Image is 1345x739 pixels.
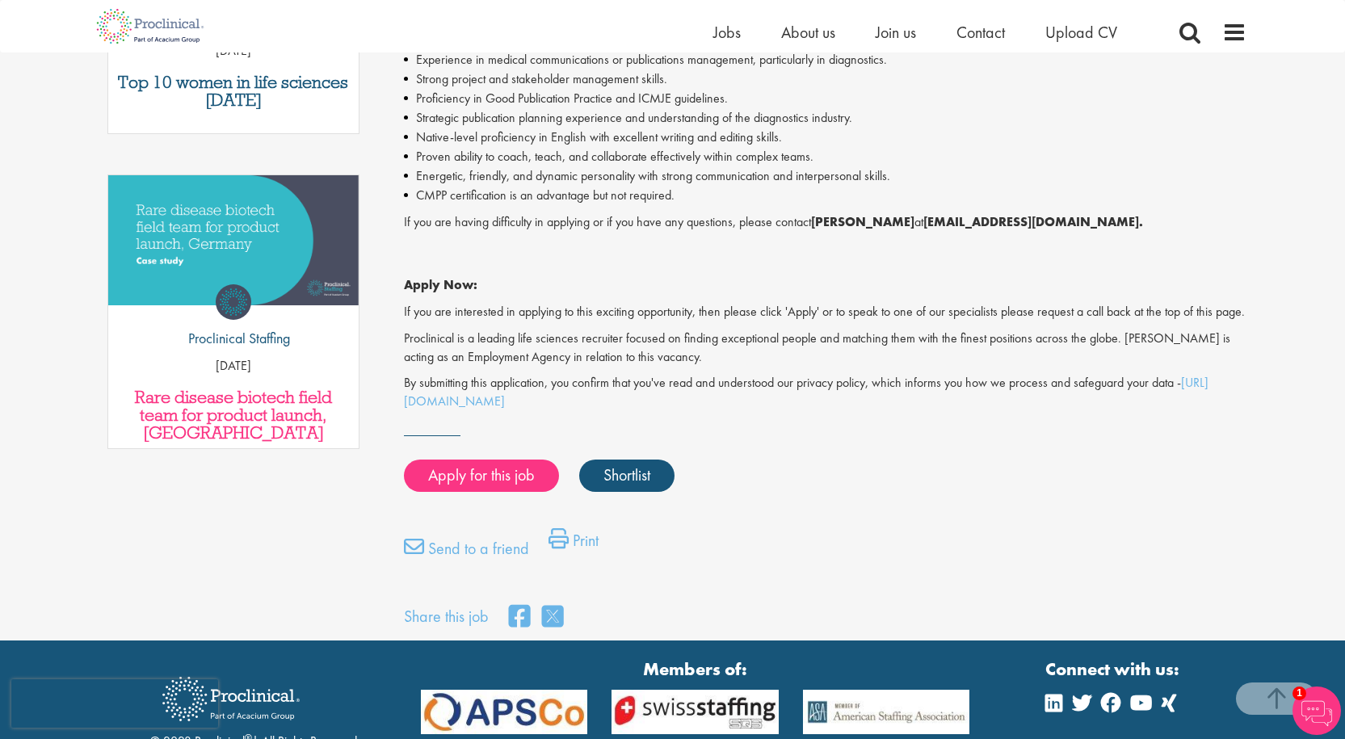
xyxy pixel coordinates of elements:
li: Experience in medical communications or publications management, particularly in diagnostics. [404,50,1246,69]
strong: Connect with us: [1045,657,1183,682]
a: Link to a post [108,175,359,318]
iframe: reCAPTCHA [11,679,218,728]
a: Contact [956,22,1005,43]
a: [URL][DOMAIN_NAME] [404,374,1208,409]
a: Proclinical Staffing Proclinical Staffing [176,284,290,357]
li: Native-level proficiency in English with excellent writing and editing skills. [404,128,1246,147]
a: Rare disease biotech field team for product launch, [GEOGRAPHIC_DATA] [116,388,351,442]
a: Print [549,528,599,561]
strong: Members of: [421,657,970,682]
img: APSCo [409,690,600,734]
li: Strong project and stakeholder management skills. [404,69,1246,89]
strong: Apply Now: [404,276,477,293]
a: Send to a friend [404,536,529,569]
img: APSCo [599,690,791,734]
p: Proclinical Staffing [176,328,290,349]
img: Proclinical Staffing [216,284,251,320]
a: Upload CV [1045,22,1117,43]
label: Share this job [404,605,489,628]
strong: [PERSON_NAME] [811,213,914,230]
li: Proven ability to coach, teach, and collaborate effectively within complex teams. [404,147,1246,166]
img: Proclinical Recruitment [150,666,312,733]
a: share on facebook [509,600,530,635]
a: Shortlist [579,460,675,492]
p: If you are having difficulty in applying or if you have any questions, please contact at [404,213,1246,232]
li: Proficiency in Good Publication Practice and ICMJE guidelines. [404,89,1246,108]
li: Strategic publication planning experience and understanding of the diagnostics industry. [404,108,1246,128]
p: If you are interested in applying to this exciting opportunity, then please click 'Apply' or to s... [404,303,1246,321]
a: Jobs [713,22,741,43]
img: Chatbot [1292,687,1341,735]
span: 1 [1292,687,1306,700]
img: APSCo [791,690,982,734]
li: CMPP certification is an advantage but not required. [404,186,1246,205]
a: share on twitter [542,600,563,635]
a: Top 10 women in life sciences [DATE] [116,73,351,109]
a: Apply for this job [404,460,559,492]
p: [DATE] [108,357,359,376]
strong: [EMAIL_ADDRESS][DOMAIN_NAME]. [923,213,1143,230]
a: About us [781,22,835,43]
p: By submitting this application, you confirm that you've read and understood our privacy policy, w... [404,374,1246,411]
li: Energetic, friendly, and dynamic personality with strong communication and interpersonal skills. [404,166,1246,186]
p: Proclinical is a leading life sciences recruiter focused on finding exceptional people and matchi... [404,330,1246,367]
a: Join us [876,22,916,43]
